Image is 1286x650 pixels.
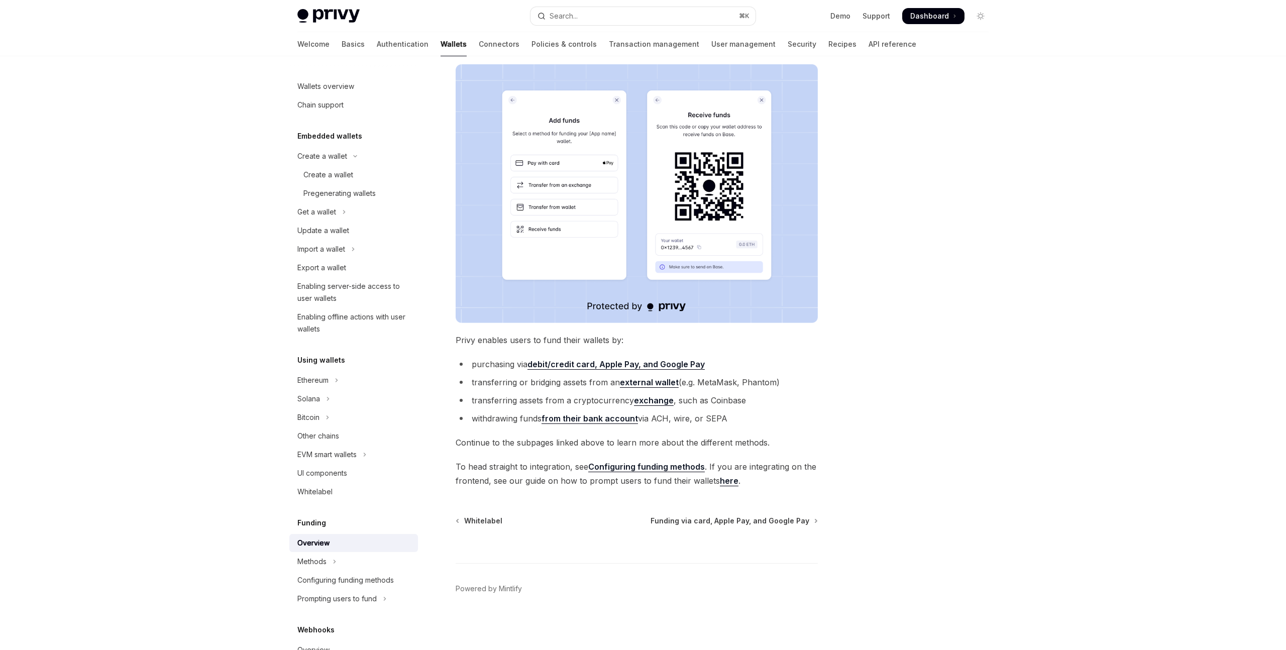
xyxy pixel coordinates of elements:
[289,571,418,589] a: Configuring funding methods
[289,308,418,338] a: Enabling offline actions with user wallets
[289,590,418,608] button: Toggle Prompting users to fund section
[527,359,705,369] strong: debit/credit card, Apple Pay, and Google Pay
[289,553,418,571] button: Toggle Methods section
[297,537,330,549] div: Overview
[542,413,638,424] a: from their bank account
[303,187,376,199] div: Pregenerating wallets
[297,624,335,636] h5: Webhooks
[297,449,357,461] div: EVM smart wallets
[297,574,394,586] div: Configuring funding methods
[531,32,597,56] a: Policies & controls
[289,259,418,277] a: Export a wallet
[739,12,749,20] span: ⌘ K
[456,64,818,323] img: images/Funding.png
[479,32,519,56] a: Connectors
[297,411,319,423] div: Bitcoin
[289,184,418,202] a: Pregenerating wallets
[910,11,949,21] span: Dashboard
[634,395,674,406] a: exchange
[289,483,418,501] a: Whitelabel
[456,411,818,425] li: withdrawing funds via ACH, wire, or SEPA
[289,96,418,114] a: Chain support
[289,408,418,426] button: Toggle Bitcoin section
[651,516,817,526] a: Funding via card, Apple Pay, and Google Pay
[289,166,418,184] a: Create a wallet
[456,584,522,594] a: Powered by Mintlify
[609,32,699,56] a: Transaction management
[289,390,418,408] button: Toggle Solana section
[457,516,502,526] a: Whitelabel
[297,517,326,529] h5: Funding
[456,436,818,450] span: Continue to the subpages linked above to learn more about the different methods.
[297,9,360,23] img: light logo
[289,222,418,240] a: Update a wallet
[620,377,679,387] strong: external wallet
[297,393,320,405] div: Solana
[289,77,418,95] a: Wallets overview
[456,375,818,389] li: transferring or bridging assets from an (e.g. MetaMask, Phantom)
[456,460,818,488] span: To head straight to integration, see . If you are integrating on the frontend, see our guide on h...
[973,8,989,24] button: Toggle dark mode
[297,354,345,366] h5: Using wallets
[297,225,349,237] div: Update a wallet
[289,371,418,389] button: Toggle Ethereum section
[720,476,738,486] a: here
[550,10,578,22] div: Search...
[297,206,336,218] div: Get a wallet
[297,243,345,255] div: Import a wallet
[456,333,818,347] span: Privy enables users to fund their wallets by:
[441,32,467,56] a: Wallets
[297,430,339,442] div: Other chains
[297,262,346,274] div: Export a wallet
[869,32,916,56] a: API reference
[289,534,418,552] a: Overview
[456,393,818,407] li: transferring assets from a cryptocurrency , such as Coinbase
[297,556,327,568] div: Methods
[303,169,353,181] div: Create a wallet
[651,516,809,526] span: Funding via card, Apple Pay, and Google Pay
[297,467,347,479] div: UI components
[634,395,674,405] strong: exchange
[830,11,850,21] a: Demo
[620,377,679,388] a: external wallet
[863,11,890,21] a: Support
[289,277,418,307] a: Enabling server-side access to user wallets
[289,427,418,445] a: Other chains
[297,130,362,142] h5: Embedded wallets
[297,99,344,111] div: Chain support
[289,240,418,258] button: Toggle Import a wallet section
[297,374,329,386] div: Ethereum
[289,203,418,221] button: Toggle Get a wallet section
[902,8,964,24] a: Dashboard
[297,486,333,498] div: Whitelabel
[464,516,502,526] span: Whitelabel
[297,32,330,56] a: Welcome
[289,446,418,464] button: Toggle EVM smart wallets section
[297,80,354,92] div: Wallets overview
[297,150,347,162] div: Create a wallet
[289,147,418,165] button: Toggle Create a wallet section
[711,32,776,56] a: User management
[289,464,418,482] a: UI components
[297,593,377,605] div: Prompting users to fund
[828,32,856,56] a: Recipes
[530,7,756,25] button: Open search
[377,32,428,56] a: Authentication
[456,357,818,371] li: purchasing via
[297,311,412,335] div: Enabling offline actions with user wallets
[297,280,412,304] div: Enabling server-side access to user wallets
[527,359,705,370] a: debit/credit card, Apple Pay, and Google Pay
[788,32,816,56] a: Security
[342,32,365,56] a: Basics
[588,462,705,472] a: Configuring funding methods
